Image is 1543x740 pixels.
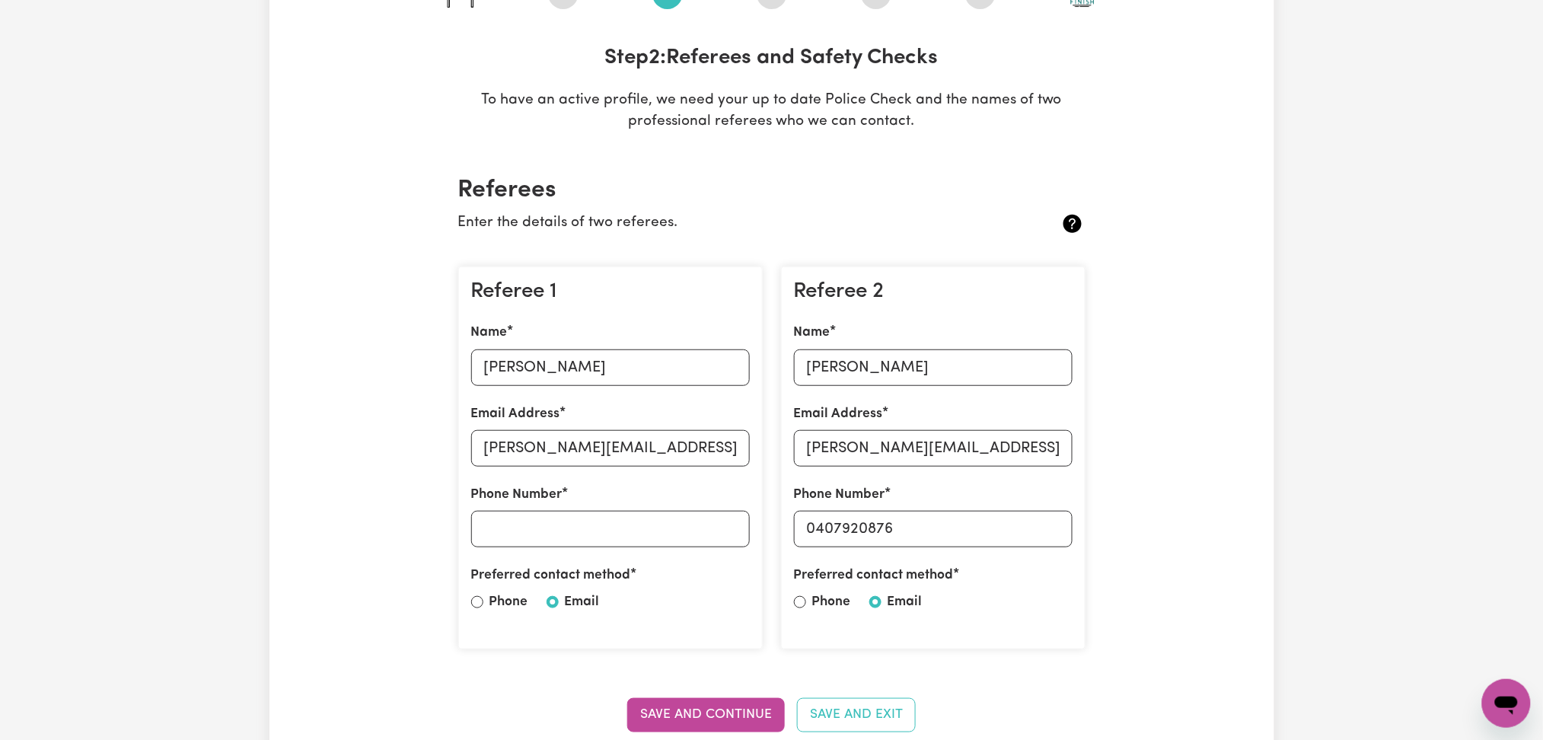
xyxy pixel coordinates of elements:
[794,404,883,424] label: Email Address
[471,323,508,343] label: Name
[471,279,750,305] h3: Referee 1
[888,592,923,612] label: Email
[446,90,1098,134] p: To have an active profile, we need your up to date Police Check and the names of two professional...
[812,592,851,612] label: Phone
[458,212,981,234] p: Enter the details of two referees.
[794,566,954,585] label: Preferred contact method
[471,404,560,424] label: Email Address
[489,592,528,612] label: Phone
[794,485,885,505] label: Phone Number
[794,323,830,343] label: Name
[458,176,1086,205] h2: Referees
[797,698,916,732] button: Save and Exit
[471,566,631,585] label: Preferred contact method
[565,592,600,612] label: Email
[794,279,1073,305] h3: Referee 2
[446,46,1098,72] h3: Step 2 : Referees and Safety Checks
[471,485,563,505] label: Phone Number
[1482,679,1531,728] iframe: Button to launch messaging window
[627,698,785,732] button: Save and Continue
